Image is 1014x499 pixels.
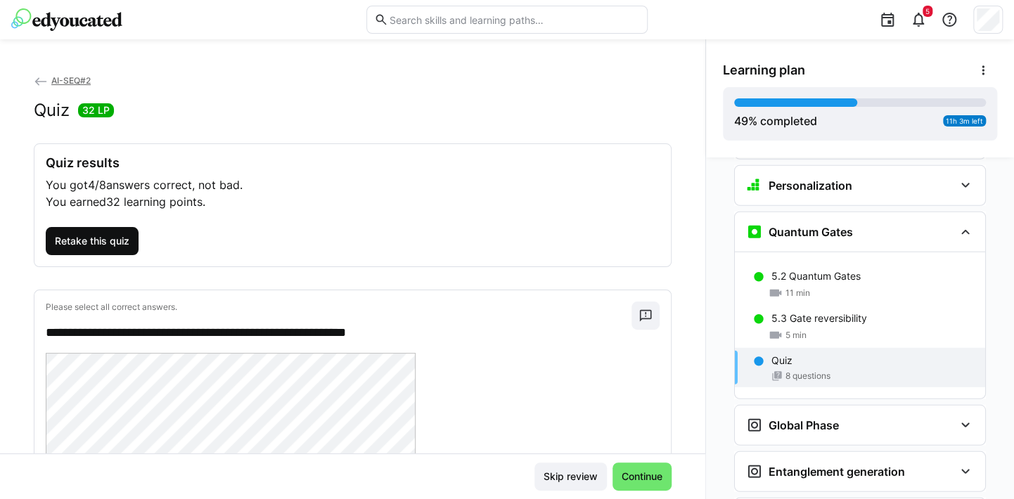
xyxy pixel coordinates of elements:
span: 49 [734,114,748,128]
h3: Global Phase [769,418,839,432]
p: 5.2 Quantum Gates [771,269,861,283]
h3: Quiz results [46,155,660,171]
span: 4/8 [88,178,106,192]
span: AI-SEQ#2 [51,75,91,86]
p: 5.3 Gate reversibility [771,311,867,325]
p: You got answers correct, not bad. [46,176,660,193]
h3: Entanglement generation [769,465,905,479]
p: Please select all correct answers. [46,302,631,313]
h2: Quiz [34,100,70,121]
span: Skip review [541,469,600,484]
span: Continue [620,469,665,484]
button: Skip review [534,462,607,491]
button: Continue [612,462,672,491]
h3: Personalization [769,179,852,193]
span: 11h 3m left [946,117,983,125]
span: Learning plan [723,63,805,78]
span: 8 questions [785,370,830,382]
span: Retake this quiz [53,234,131,248]
span: 5 [925,7,930,15]
input: Search skills and learning paths… [388,13,640,26]
p: Quiz [771,354,792,368]
span: 32 LP [82,103,110,117]
span: 11 min [785,287,810,299]
h3: Quantum Gates [769,225,853,239]
span: 32 learning points [106,195,203,209]
a: AI-SEQ#2 [34,75,91,86]
p: You earned . [46,193,660,210]
div: % completed [734,112,817,129]
button: Retake this quiz [46,227,139,255]
span: 5 min [785,330,807,341]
